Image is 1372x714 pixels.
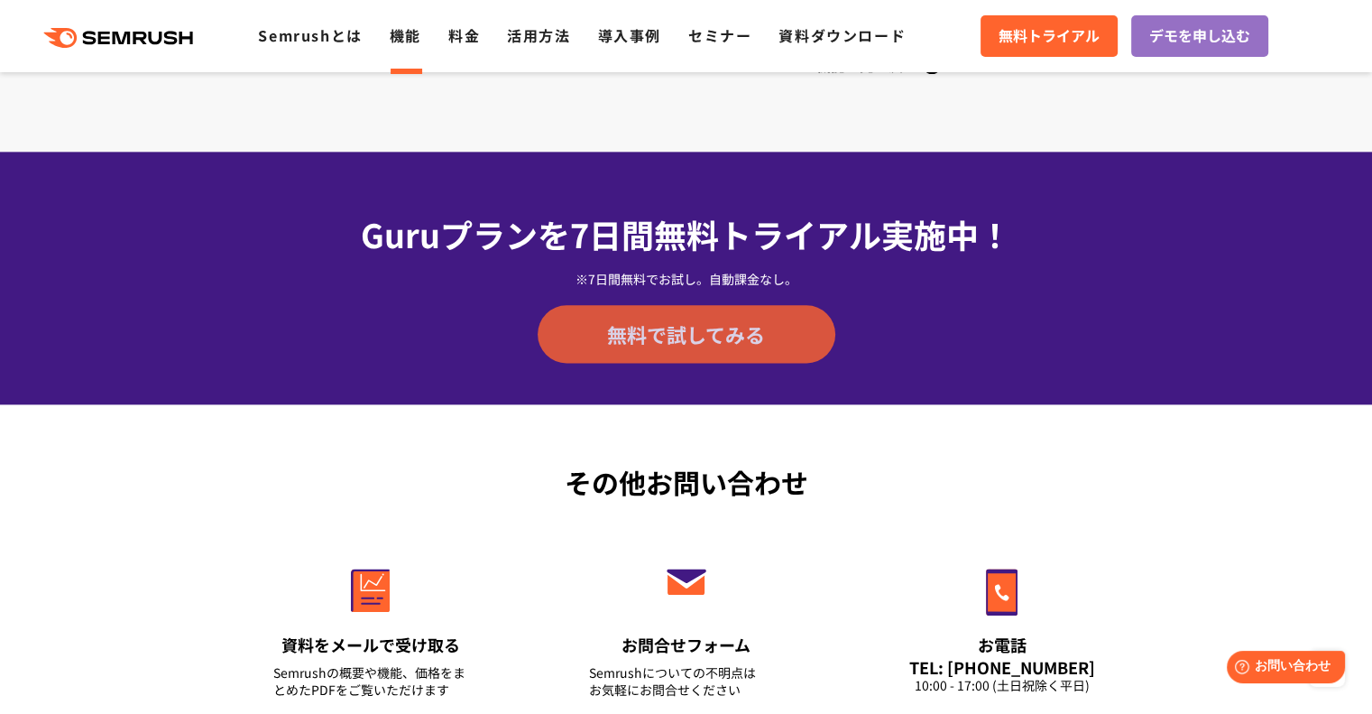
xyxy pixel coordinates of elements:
[213,270,1160,288] div: ※7日間無料でお試し。自動課金なし。
[589,664,784,699] div: Semrushについての不明点は お気軽にお問合せください
[999,24,1100,48] span: 無料トライアル
[1131,15,1268,57] a: デモを申し込む
[905,634,1100,656] div: お電話
[390,24,421,46] a: 機能
[589,634,784,656] div: お問合せフォーム
[273,634,468,656] div: 資料をメールで受け取る
[607,320,765,348] span: 無料で試してみる
[905,677,1100,694] div: 10:00 - 17:00 (土日祝除く平日)
[448,24,480,46] a: 料金
[1211,644,1352,694] iframe: Help widget launcher
[778,24,906,46] a: 資料ダウンロード
[981,15,1118,57] a: 無料トライアル
[905,657,1100,677] div: TEL: [PHONE_NUMBER]
[654,210,1011,257] span: 無料トライアル実施中！
[598,24,661,46] a: 導入事例
[213,209,1160,258] div: Guruプランを7日間
[213,462,1160,503] div: その他お問い合わせ
[538,305,835,363] a: 無料で試してみる
[688,24,751,46] a: セミナー
[258,24,362,46] a: Semrushとは
[507,24,570,46] a: 活用方法
[1149,24,1250,48] span: デモを申し込む
[273,664,468,699] div: Semrushの概要や機能、価格をまとめたPDFをご覧いただけます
